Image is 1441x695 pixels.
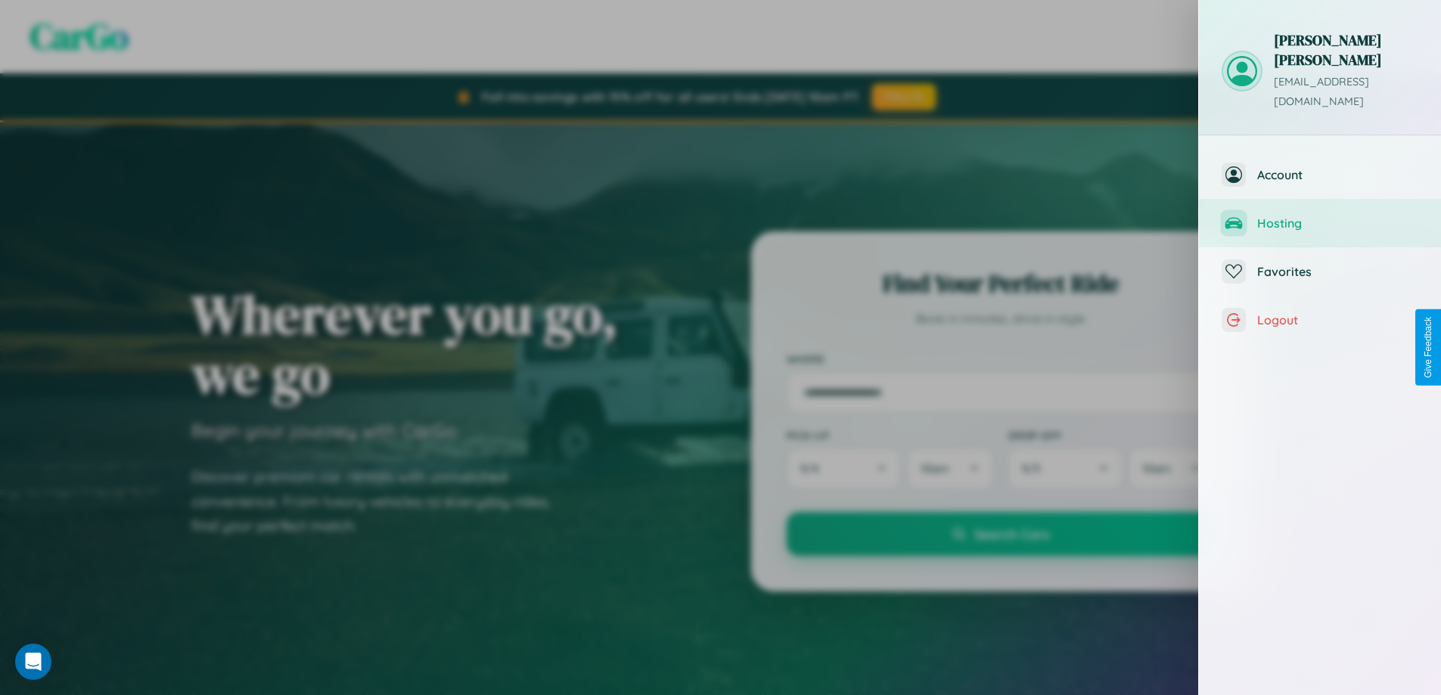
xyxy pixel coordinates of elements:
button: Favorites [1199,247,1441,296]
div: Give Feedback [1423,317,1433,378]
span: Account [1257,167,1418,182]
h3: [PERSON_NAME] [PERSON_NAME] [1274,30,1418,70]
div: Open Intercom Messenger [15,644,51,680]
span: Hosting [1257,216,1418,231]
span: Logout [1257,312,1418,327]
span: Favorites [1257,264,1418,279]
button: Hosting [1199,199,1441,247]
p: [EMAIL_ADDRESS][DOMAIN_NAME] [1274,73,1418,112]
button: Logout [1199,296,1441,344]
button: Account [1199,150,1441,199]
